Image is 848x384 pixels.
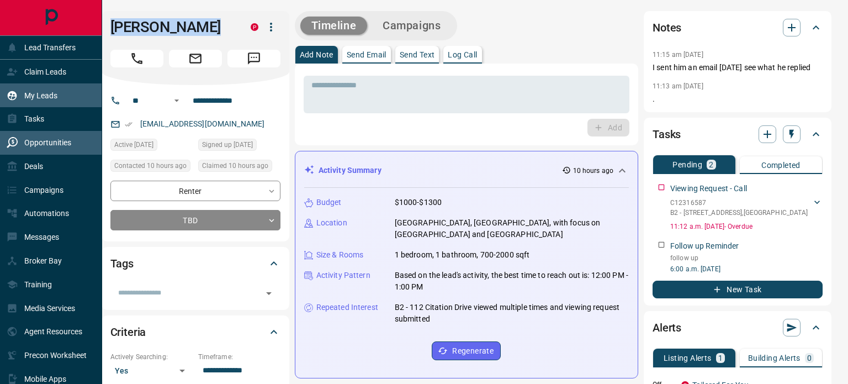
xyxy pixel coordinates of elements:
[110,250,280,277] div: Tags
[110,352,193,362] p: Actively Searching:
[573,166,613,176] p: 10 hours ago
[395,270,629,293] p: Based on the lead's activity, the best time to reach out is: 12:00 PM - 1:00 PM
[261,286,277,301] button: Open
[251,23,258,31] div: property.ca
[125,120,132,128] svg: Email Verified
[670,240,739,252] p: Follow up Reminder
[316,217,347,229] p: Location
[316,197,342,208] p: Budget
[110,181,280,201] div: Renter
[653,51,703,59] p: 11:15 am [DATE]
[110,139,193,154] div: Sat Oct 11 2025
[198,139,280,154] div: Sat Oct 11 2025
[110,255,134,272] h2: Tags
[198,160,280,175] div: Sun Oct 12 2025
[670,198,808,208] p: C12316587
[316,302,378,313] p: Repeated Interest
[300,17,368,35] button: Timeline
[347,51,386,59] p: Send Email
[395,302,629,325] p: B2 - 112 Citation Drive viewed multiple times and viewing request submitted
[653,125,681,143] h2: Tasks
[114,160,187,171] span: Contacted 10 hours ago
[670,253,823,263] p: follow up
[110,50,163,67] span: Call
[748,354,801,362] p: Building Alerts
[761,161,801,169] p: Completed
[372,17,452,35] button: Campaigns
[664,354,712,362] p: Listing Alerts
[670,183,747,194] p: Viewing Request - Call
[807,354,812,362] p: 0
[395,217,629,240] p: [GEOGRAPHIC_DATA], [GEOGRAPHIC_DATA], with focus on [GEOGRAPHIC_DATA] and [GEOGRAPHIC_DATA]
[316,249,364,261] p: Size & Rooms
[432,341,501,360] button: Regenerate
[110,323,146,341] h2: Criteria
[316,270,370,281] p: Activity Pattern
[300,51,333,59] p: Add Note
[110,18,234,36] h1: [PERSON_NAME]
[395,249,530,261] p: 1 bedroom, 1 bathroom, 700-2000 sqft
[110,319,280,345] div: Criteria
[670,264,823,274] p: 6:00 a.m. [DATE]
[653,319,681,336] h2: Alerts
[198,352,280,362] p: Timeframe:
[653,14,823,41] div: Notes
[400,51,435,59] p: Send Text
[653,19,681,36] h2: Notes
[110,362,193,380] div: Yes
[448,51,477,59] p: Log Call
[672,161,702,169] p: Pending
[653,93,823,105] p: .
[670,222,823,232] p: 11:12 a.m. [DATE] - Overdue
[169,50,222,67] span: Email
[653,82,703,90] p: 11:13 am [DATE]
[653,281,823,298] button: New Task
[653,121,823,148] div: Tasks
[114,139,153,150] span: Active [DATE]
[670,196,823,220] div: C12316587B2 - [STREET_ADDRESS],[GEOGRAPHIC_DATA]
[395,197,442,208] p: $1000-$1300
[670,208,808,218] p: B2 - [STREET_ADDRESS] , [GEOGRAPHIC_DATA]
[227,50,280,67] span: Message
[653,314,823,341] div: Alerts
[110,210,280,230] div: TBD
[304,160,629,181] div: Activity Summary10 hours ago
[170,94,183,107] button: Open
[202,139,253,150] span: Signed up [DATE]
[709,161,713,169] p: 2
[110,160,193,175] div: Sun Oct 12 2025
[202,160,268,171] span: Claimed 10 hours ago
[718,354,723,362] p: 1
[653,62,823,73] p: I sent him an email [DATE] see what he replied
[140,119,265,128] a: [EMAIL_ADDRESS][DOMAIN_NAME]
[319,165,381,176] p: Activity Summary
